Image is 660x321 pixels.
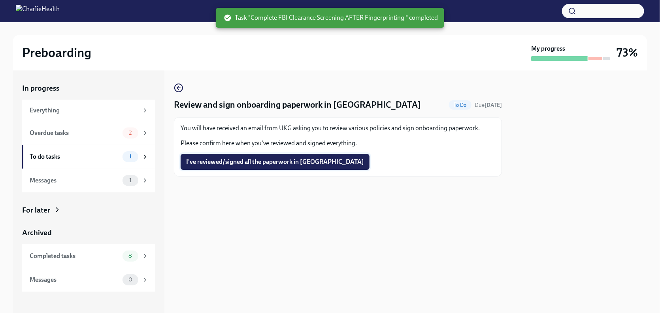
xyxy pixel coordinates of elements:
span: Due [475,102,502,108]
a: Everything [22,100,155,121]
p: You will have received an email from UKG asking you to review various policies and sign onboardin... [181,124,495,133]
a: To do tasks1 [22,145,155,169]
div: Messages [30,275,119,284]
p: Please confirm here when you've reviewed and signed everything. [181,139,495,148]
a: In progress [22,83,155,93]
span: 8 [124,253,137,259]
span: September 15th, 2025 08:00 [475,101,502,109]
img: CharlieHealth [16,5,60,17]
div: Overdue tasks [30,129,119,137]
a: Messages0 [22,268,155,292]
button: I've reviewed/signed all the paperwork in [GEOGRAPHIC_DATA] [181,154,370,170]
span: 1 [124,154,136,160]
h3: 73% [617,46,638,60]
div: Messages [30,176,119,185]
span: 1 [124,177,136,183]
span: Task "Complete FBI Clearance Screening AFTER Fingerprinting " completed [224,13,438,22]
a: Messages1 [22,169,155,192]
a: Archived [22,228,155,238]
a: Completed tasks8 [22,244,155,268]
a: Overdue tasks2 [22,121,155,145]
span: 2 [124,130,136,136]
h4: Review and sign onboarding paperwork in [GEOGRAPHIC_DATA] [174,99,421,111]
strong: My progress [531,44,565,53]
strong: [DATE] [485,102,502,108]
div: Completed tasks [30,252,119,260]
h2: Preboarding [22,45,91,61]
div: For later [22,205,50,215]
span: I've reviewed/signed all the paperwork in [GEOGRAPHIC_DATA] [186,158,364,166]
span: 0 [124,277,137,283]
span: To Do [449,102,471,108]
div: To do tasks [30,152,119,161]
div: Everything [30,106,138,115]
a: For later [22,205,155,215]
